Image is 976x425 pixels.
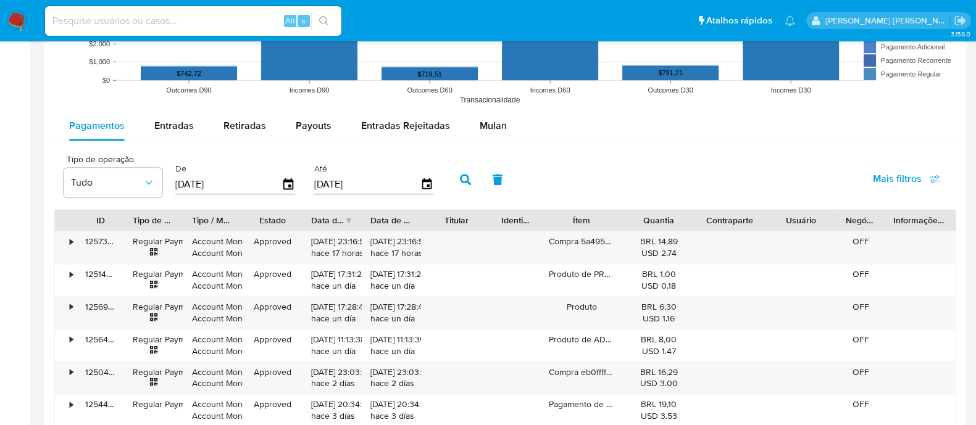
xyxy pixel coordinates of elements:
[285,15,295,27] span: Alt
[311,12,336,30] button: search-icon
[45,13,341,29] input: Pesquise usuários ou casos...
[954,14,967,27] a: Sair
[825,15,950,27] p: anna.almeida@mercadopago.com.br
[950,29,970,39] span: 3.158.0
[785,15,795,26] a: Notificações
[302,15,306,27] span: s
[706,14,772,27] span: Atalhos rápidos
